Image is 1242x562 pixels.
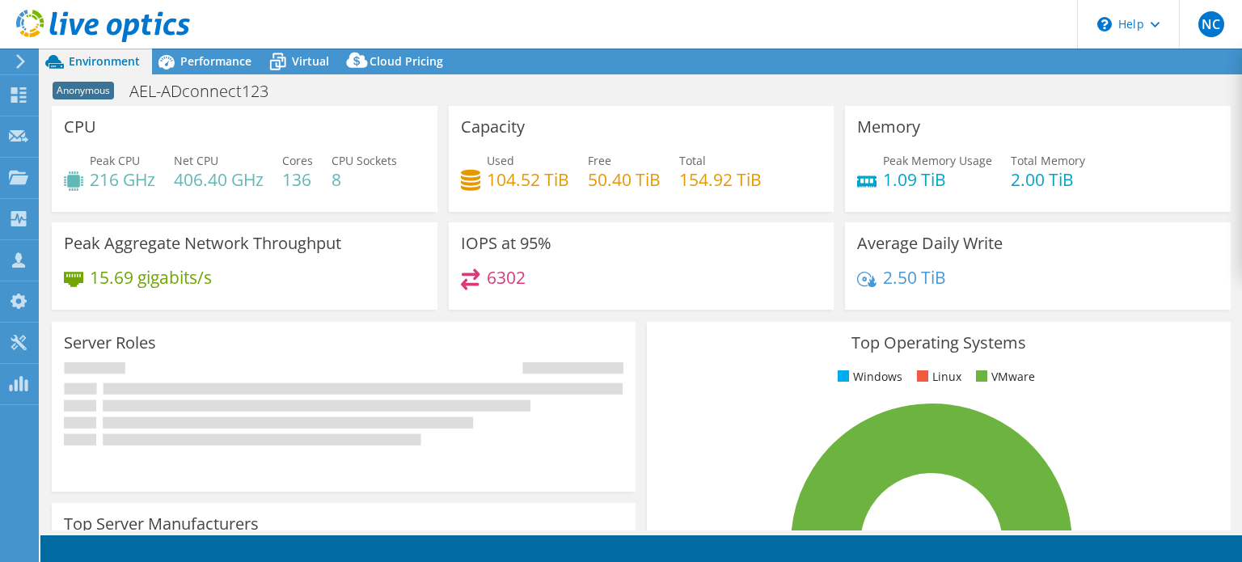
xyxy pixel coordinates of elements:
h3: Memory [857,118,920,136]
span: NC [1198,11,1224,37]
span: Peak Memory Usage [883,153,992,168]
h4: 50.40 TiB [588,171,661,188]
h4: 6302 [487,268,526,286]
span: Total [679,153,706,168]
span: Peak CPU [90,153,140,168]
span: Anonymous [53,82,114,99]
h3: Peak Aggregate Network Throughput [64,235,341,252]
h4: 406.40 GHz [174,171,264,188]
h4: 216 GHz [90,171,155,188]
h3: Top Server Manufacturers [64,515,259,533]
h4: 1.09 TiB [883,171,992,188]
h3: IOPS at 95% [461,235,551,252]
h4: 2.00 TiB [1011,171,1085,188]
span: Performance [180,53,251,69]
h4: 15.69 gigabits/s [90,268,212,286]
span: Net CPU [174,153,218,168]
h1: AEL-ADconnect123 [122,82,294,100]
svg: \n [1097,17,1112,32]
h4: 154.92 TiB [679,171,762,188]
span: Used [487,153,514,168]
h3: CPU [64,118,96,136]
span: Total Memory [1011,153,1085,168]
h4: 104.52 TiB [487,171,569,188]
h3: Capacity [461,118,525,136]
h4: 2.50 TiB [883,268,946,286]
span: Environment [69,53,140,69]
span: Virtual [292,53,329,69]
h3: Average Daily Write [857,235,1003,252]
li: Windows [834,368,902,386]
li: Linux [913,368,961,386]
span: CPU Sockets [332,153,397,168]
span: Free [588,153,611,168]
span: Cloud Pricing [370,53,443,69]
h4: 136 [282,171,313,188]
h3: Top Operating Systems [659,334,1219,352]
h4: 8 [332,171,397,188]
li: VMware [972,368,1035,386]
h3: Server Roles [64,334,156,352]
span: Cores [282,153,313,168]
